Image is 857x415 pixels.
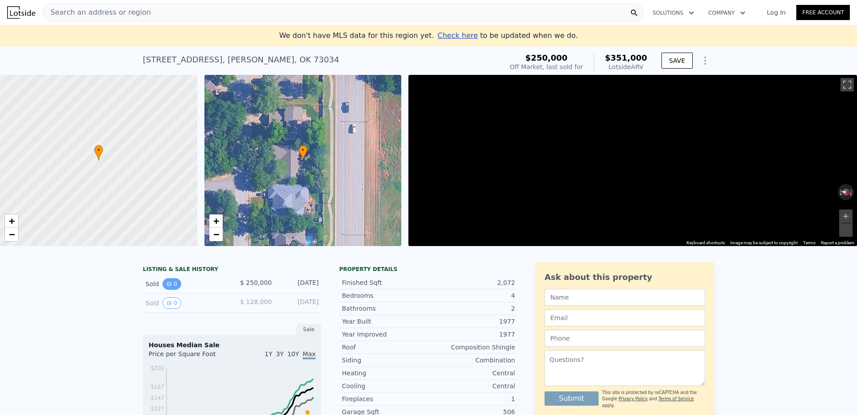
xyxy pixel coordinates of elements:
div: Sale [296,324,321,335]
div: 2 [428,304,515,313]
span: Check here [437,31,478,40]
button: Solutions [645,5,701,21]
div: Main Display [408,75,857,246]
span: $351,000 [605,53,647,62]
a: Zoom in [209,214,223,228]
input: Phone [545,330,705,347]
div: Houses Median Sale [149,341,316,349]
a: Terms of Service [658,396,694,401]
div: 1977 [428,317,515,326]
a: Open this area in Google Maps (opens a new window) [411,234,440,246]
div: 4 [428,291,515,300]
div: We don't have MLS data for this region yet. [279,30,578,41]
div: [STREET_ADDRESS] , [PERSON_NAME] , OK 73034 [143,53,339,66]
div: 2,072 [428,278,515,287]
div: Fireplaces [342,394,428,403]
div: 1977 [428,330,515,339]
a: Report problems with Street View imagery to Google [821,240,854,245]
span: Search an address or region [43,7,151,18]
div: Price per Square Foot [149,349,232,364]
a: Terms (opens in new tab) [803,240,815,245]
span: $ 128,000 [240,298,272,305]
div: Lotside ARV [605,62,647,71]
tspan: $167 [150,384,164,390]
img: Lotside [7,6,35,19]
div: Off Market, last sold for [510,62,583,71]
button: View historical data [162,278,181,290]
div: Bathrooms [342,304,428,313]
div: This site is protected by reCAPTCHA and the Google and apply. [602,390,705,409]
a: Zoom out [209,228,223,241]
button: Reset the view [837,188,854,197]
div: Ask about this property [545,271,705,284]
div: Sold [146,278,225,290]
span: $250,000 [525,53,568,62]
button: Rotate clockwise [849,184,854,200]
span: • [299,146,308,154]
div: 1 [428,394,515,403]
a: Free Account [796,5,850,20]
div: Composition Shingle [428,343,515,352]
div: Finished Sqft [342,278,428,287]
span: + [213,215,219,226]
input: Email [545,309,705,326]
div: Cooling [342,382,428,390]
tspan: $127 [150,406,164,412]
button: Zoom out [839,223,853,237]
a: Log In [756,8,796,17]
div: Map [408,75,857,246]
button: SAVE [661,53,693,69]
span: Max [303,350,316,359]
div: LISTING & SALE HISTORY [143,266,321,275]
span: + [9,215,15,226]
button: View historical data [162,297,181,309]
button: Show Options [696,52,714,70]
span: − [213,229,219,240]
div: [DATE] [279,278,319,290]
span: 1Y [265,350,272,357]
tspan: $201 [150,365,164,371]
a: Privacy Policy [619,396,648,401]
div: • [299,145,308,160]
button: Company [701,5,753,21]
div: Roof [342,343,428,352]
div: Heating [342,369,428,378]
span: • [94,146,103,154]
div: Sold [146,297,225,309]
span: − [9,229,15,240]
button: Keyboard shortcuts [686,240,725,246]
div: [DATE] [279,297,319,309]
div: Siding [342,356,428,365]
button: Submit [545,391,599,406]
div: Property details [339,266,518,273]
img: Google [411,234,440,246]
div: • [94,145,103,160]
div: Year Improved [342,330,428,339]
div: Year Built [342,317,428,326]
tspan: $147 [150,395,164,401]
div: Central [428,382,515,390]
div: to be updated when we do. [437,30,578,41]
button: Zoom in [839,210,853,223]
span: 10Y [287,350,299,357]
a: Zoom out [5,228,18,241]
div: Central [428,369,515,378]
span: $ 250,000 [240,279,272,286]
span: 3Y [276,350,283,357]
div: Bedrooms [342,291,428,300]
span: Image may be subject to copyright [730,240,798,245]
div: Combination [428,356,515,365]
button: Rotate counterclockwise [838,184,843,200]
a: Zoom in [5,214,18,228]
input: Name [545,289,705,306]
button: Toggle fullscreen view [840,78,854,91]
